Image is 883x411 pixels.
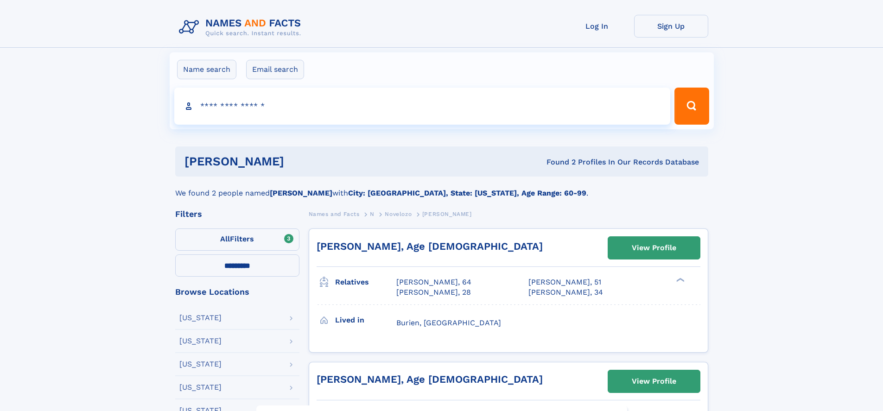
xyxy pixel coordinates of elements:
[179,337,222,345] div: [US_STATE]
[179,384,222,391] div: [US_STATE]
[632,237,676,259] div: View Profile
[317,373,543,385] a: [PERSON_NAME], Age [DEMOGRAPHIC_DATA]
[396,277,471,287] a: [PERSON_NAME], 64
[177,60,236,79] label: Name search
[385,208,412,220] a: Novelozo
[179,360,222,368] div: [US_STATE]
[674,88,709,125] button: Search Button
[175,288,299,296] div: Browse Locations
[528,277,601,287] a: [PERSON_NAME], 51
[317,240,543,252] a: [PERSON_NAME], Age [DEMOGRAPHIC_DATA]
[632,371,676,392] div: View Profile
[608,370,700,392] a: View Profile
[370,211,375,217] span: N
[246,60,304,79] label: Email search
[396,287,471,297] a: [PERSON_NAME], 28
[175,228,299,251] label: Filters
[422,211,472,217] span: [PERSON_NAME]
[270,189,332,197] b: [PERSON_NAME]
[370,208,375,220] a: N
[335,312,396,328] h3: Lived in
[385,211,412,217] span: Novelozo
[175,177,708,199] div: We found 2 people named with .
[396,318,501,327] span: Burien, [GEOGRAPHIC_DATA]
[335,274,396,290] h3: Relatives
[608,237,700,259] a: View Profile
[184,156,415,167] h1: [PERSON_NAME]
[309,208,360,220] a: Names and Facts
[415,157,699,167] div: Found 2 Profiles In Our Records Database
[220,234,230,243] span: All
[560,15,634,38] a: Log In
[674,277,685,283] div: ❯
[528,287,603,297] a: [PERSON_NAME], 34
[175,15,309,40] img: Logo Names and Facts
[174,88,671,125] input: search input
[179,314,222,322] div: [US_STATE]
[634,15,708,38] a: Sign Up
[175,210,299,218] div: Filters
[348,189,586,197] b: City: [GEOGRAPHIC_DATA], State: [US_STATE], Age Range: 60-99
